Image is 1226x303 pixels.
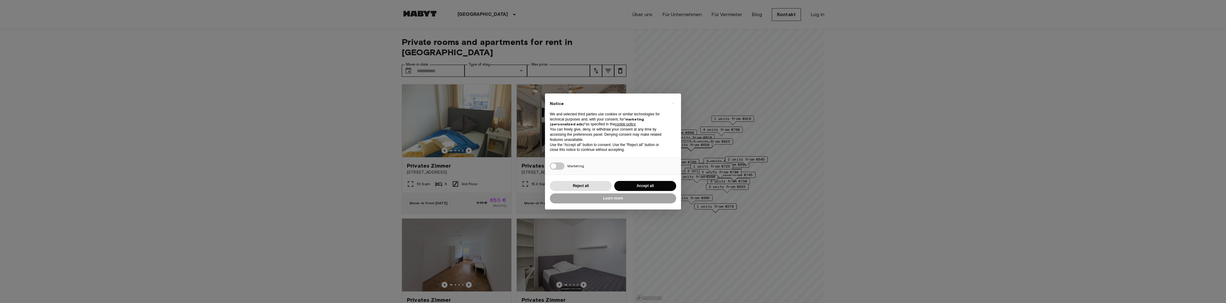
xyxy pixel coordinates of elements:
[668,98,678,108] button: Close this notice
[550,127,666,142] p: You can freely give, deny, or withdraw your consent at any time by accessing the preferences pane...
[672,100,674,107] span: ×
[550,112,666,127] p: We and selected third parties use cookies or similar technologies for technical purposes and, wit...
[550,181,612,191] button: Reject all
[615,122,635,126] a: cookie policy
[614,181,676,191] button: Accept all
[550,101,666,107] h2: Notice
[550,193,676,203] button: Learn more
[550,117,644,127] strong: “marketing (personalized ads)”
[550,142,666,153] p: Use the “Accept all” button to consent. Use the “Reject all” button or close this notice to conti...
[567,164,584,168] span: Marketing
